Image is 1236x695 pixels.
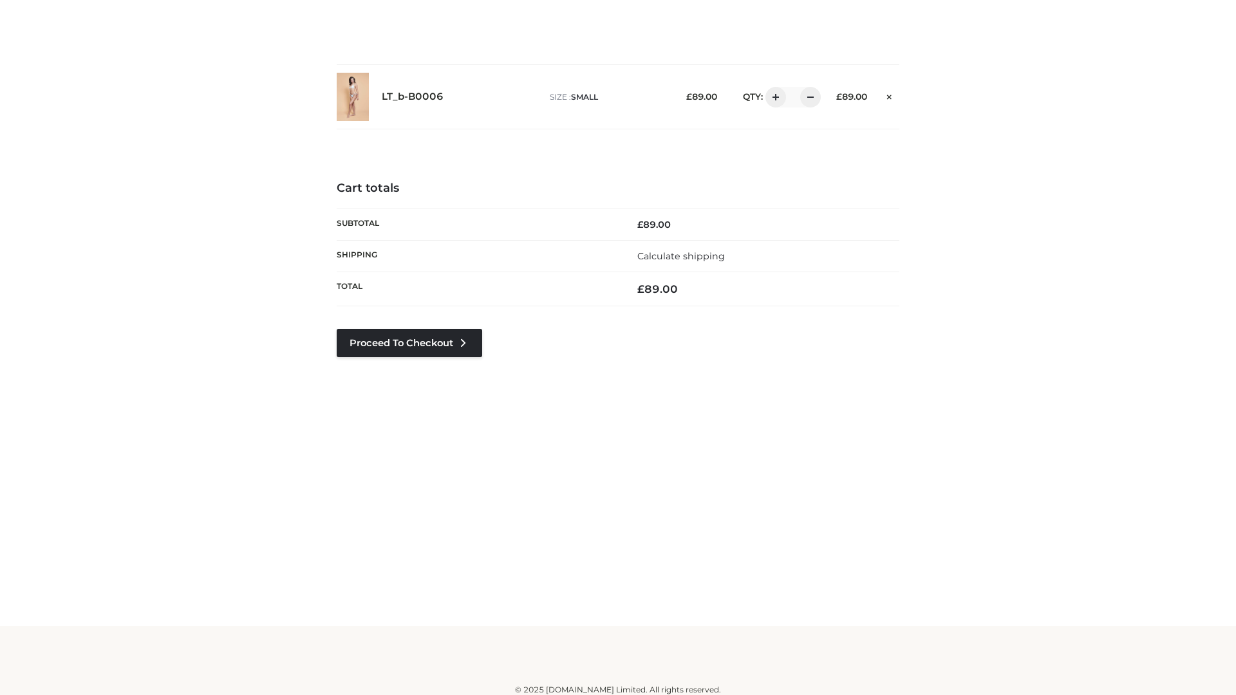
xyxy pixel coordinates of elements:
span: £ [637,219,643,230]
a: LT_b-B0006 [382,91,444,103]
div: QTY: [730,87,816,107]
a: Calculate shipping [637,250,725,262]
th: Total [337,272,618,306]
span: SMALL [571,92,598,102]
span: £ [637,283,644,295]
p: size : [550,91,666,103]
bdi: 89.00 [836,91,867,102]
a: Proceed to Checkout [337,329,482,357]
span: £ [836,91,842,102]
bdi: 89.00 [637,283,678,295]
span: £ [686,91,692,102]
h4: Cart totals [337,181,899,196]
a: Remove this item [880,87,899,104]
img: LT_b-B0006 - SMALL [337,73,369,121]
th: Subtotal [337,208,618,240]
th: Shipping [337,240,618,272]
bdi: 89.00 [686,91,717,102]
bdi: 89.00 [637,219,671,230]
